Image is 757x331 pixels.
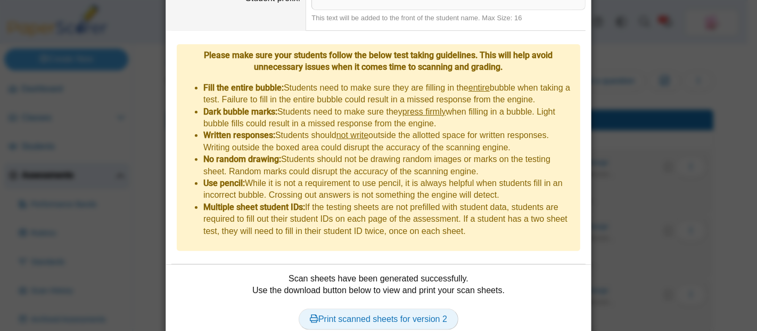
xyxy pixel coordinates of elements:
[203,177,575,201] li: While it is not a requirement to use pencil, it is always helpful when students fill in an incorr...
[203,201,575,237] li: If the testing sheets are not prefilled with student data, students are required to fill out thei...
[336,131,368,140] u: not write
[203,202,305,212] b: Multiple sheet student IDs:
[203,106,575,130] li: Students need to make sure they when filling in a bubble. Light bubble fills could result in a mi...
[203,107,277,117] b: Dark bubble marks:
[203,82,575,106] li: Students need to make sure they are filling in the bubble when taking a test. Failure to fill in ...
[299,309,458,330] a: Print scanned sheets for version 2
[468,83,490,92] u: entire
[311,13,586,23] div: This text will be added to the front of the student name. Max Size: 16
[204,50,553,72] b: Please make sure your students follow the below test taking guidelines. This will help avoid unne...
[203,154,281,164] b: No random drawing:
[203,130,275,140] b: Written responses:
[203,130,575,154] li: Students should outside the allotted space for written responses. Writing outside the boxed area ...
[203,83,284,93] b: Fill the entire bubble:
[203,178,245,188] b: Use pencil:
[203,154,575,177] li: Students should not be drawing random images or marks on the testing sheet. Random marks could di...
[402,107,446,116] u: press firmly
